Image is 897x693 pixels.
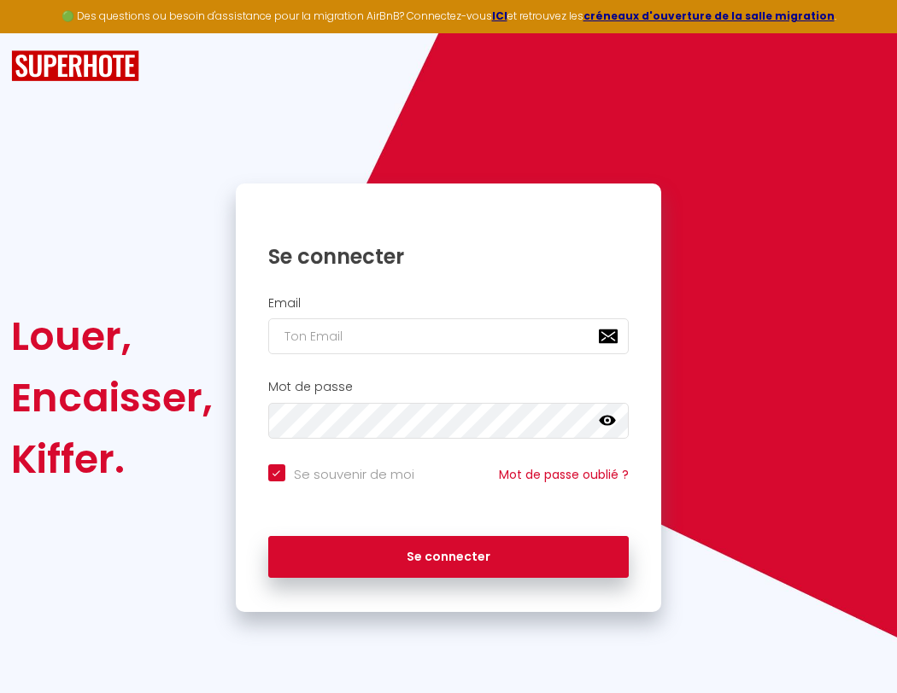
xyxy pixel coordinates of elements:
[11,50,139,82] img: SuperHote logo
[499,466,629,483] a: Mot de passe oublié ?
[11,367,213,428] div: Encaisser,
[268,536,630,579] button: Se connecter
[268,318,630,354] input: Ton Email
[268,243,630,270] h1: Se connecter
[583,9,835,23] a: créneaux d'ouverture de la salle migration
[268,296,630,311] h2: Email
[11,306,213,367] div: Louer,
[492,9,507,23] a: ICI
[11,428,213,490] div: Kiffer.
[268,380,630,394] h2: Mot de passe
